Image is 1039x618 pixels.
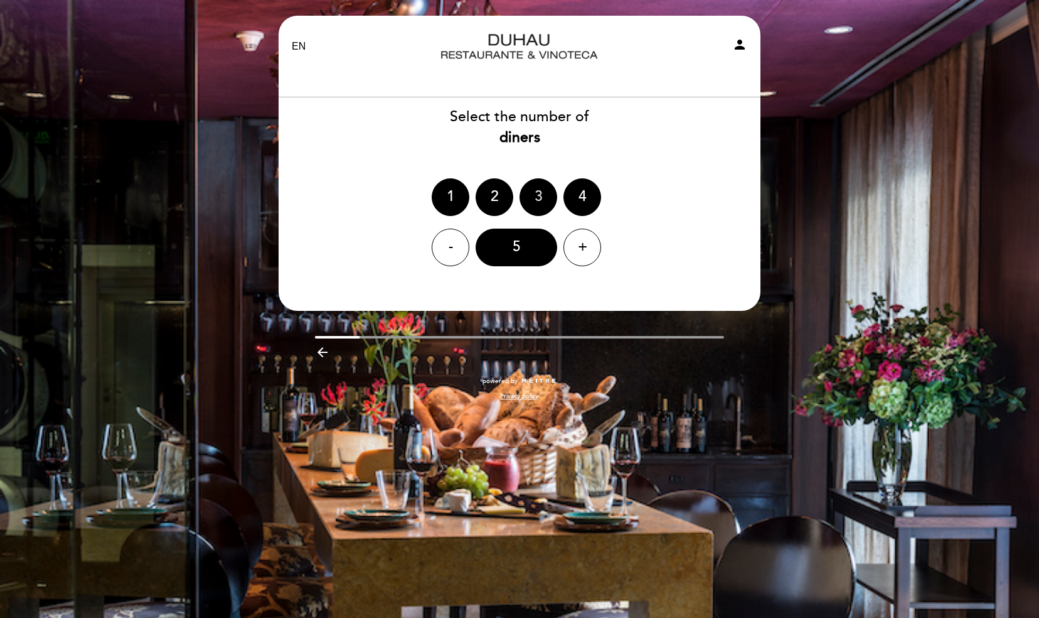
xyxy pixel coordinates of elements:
[482,377,518,386] span: powered by
[278,107,761,148] div: Select the number of
[476,178,513,216] div: 2
[732,37,747,57] button: person
[432,229,469,266] div: -
[563,229,601,266] div: +
[500,392,538,401] a: Privacy policy
[521,378,557,384] img: MEITRE
[732,37,747,52] i: person
[563,178,601,216] div: 4
[432,178,469,216] div: 1
[499,129,540,146] b: diners
[482,377,557,386] a: powered by
[441,30,598,64] a: Duhau Restaurante & Vinoteca
[315,345,330,360] i: arrow_backward
[519,178,557,216] div: 3
[476,229,557,266] div: 5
